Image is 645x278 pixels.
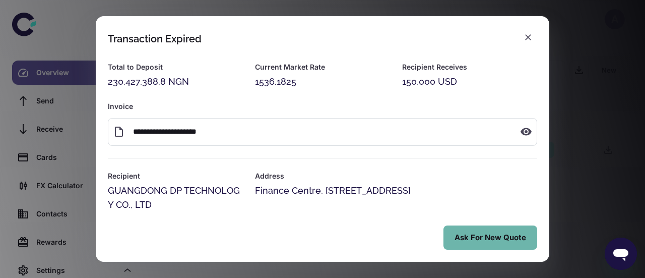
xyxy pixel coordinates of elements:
div: Finance Centre, [STREET_ADDRESS] [255,184,537,198]
iframe: Button to launch messaging window [605,238,637,270]
h6: Invoice [108,101,537,112]
div: 150,000 USD [402,75,537,89]
div: 230,427,388.8 NGN [108,75,243,89]
div: GUANGDONG DP TECHNOLOGY CO., LTD [108,184,243,212]
div: Transaction Expired [108,33,202,45]
h6: Current Market Rate [255,62,390,73]
h6: Address [255,171,537,182]
button: Ask for New Quote [443,226,537,250]
h6: Recipient Receives [402,62,537,73]
div: 1536.1825 [255,75,390,89]
h6: Recipient [108,171,243,182]
h6: Total to Deposit [108,62,243,73]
